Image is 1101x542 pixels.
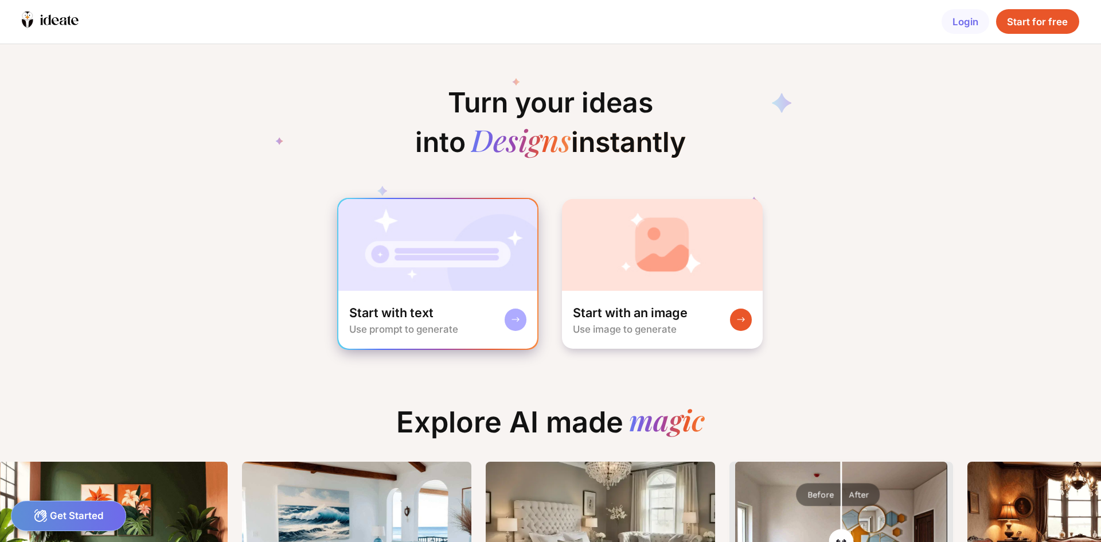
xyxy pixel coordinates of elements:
div: Use prompt to generate [349,323,458,335]
img: startWithTextCardBg.jpg [338,199,538,291]
div: Get Started [11,501,126,531]
div: magic [629,405,705,439]
div: Start with an image [573,305,688,321]
div: Start for free [996,9,1079,34]
img: startWithImageCardBg.jpg [562,199,763,291]
div: Start with text [349,305,434,321]
div: Login [942,9,989,34]
div: Use image to generate [573,323,677,335]
div: Explore AI made [385,405,716,450]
